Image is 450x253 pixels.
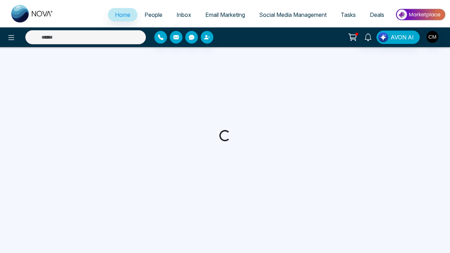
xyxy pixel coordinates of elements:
[137,8,169,21] a: People
[198,8,252,21] a: Email Marketing
[176,11,191,18] span: Inbox
[378,32,388,42] img: Lead Flow
[370,11,384,18] span: Deals
[334,8,363,21] a: Tasks
[377,31,420,44] button: AVON AI
[426,31,438,43] img: User Avatar
[391,33,414,41] span: AVON AI
[11,5,53,22] img: Nova CRM Logo
[363,8,391,21] a: Deals
[252,8,334,21] a: Social Media Management
[259,11,327,18] span: Social Media Management
[395,7,446,22] img: Market-place.gif
[115,11,130,18] span: Home
[169,8,198,21] a: Inbox
[341,11,356,18] span: Tasks
[205,11,245,18] span: Email Marketing
[108,8,137,21] a: Home
[144,11,162,18] span: People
